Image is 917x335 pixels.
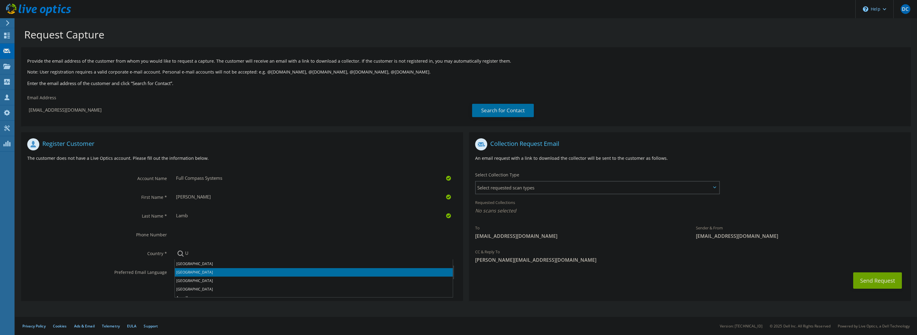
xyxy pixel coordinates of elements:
[175,294,453,302] li: Anguilla
[175,285,453,294] li: [GEOGRAPHIC_DATA]
[175,260,453,268] li: [GEOGRAPHIC_DATA]
[74,324,95,329] a: Ads & Email
[475,257,905,263] span: [PERSON_NAME][EMAIL_ADDRESS][DOMAIN_NAME]
[469,245,911,266] div: CC & Reply To
[475,155,905,162] p: An email request with a link to download the collector will be sent to the customer as follows.
[838,324,910,329] li: Powered by Live Optics, a Dell Technology
[27,191,167,200] label: First Name *
[27,80,905,87] h3: Enter the email address of the customer and click “Search for Contact”.
[27,228,167,238] label: Phone Number
[22,324,46,329] a: Privacy Policy
[696,233,905,239] span: [EMAIL_ADDRESS][DOMAIN_NAME]
[24,28,905,41] h1: Request Capture
[102,324,120,329] a: Telemetry
[175,268,453,277] li: [GEOGRAPHIC_DATA]
[720,324,762,329] li: Version: [TECHNICAL_ID]
[27,138,454,150] h1: Register Customer
[901,4,910,14] span: DC
[476,182,719,194] span: Select requested scan types
[27,266,167,275] label: Preferred Email Language
[27,155,457,162] p: The customer does not have a Live Optics account. Please fill out the information below.
[690,222,911,242] div: Sender & From
[863,6,868,12] svg: \n
[475,207,905,214] span: No scans selected
[27,95,56,101] label: Email Address
[53,324,67,329] a: Cookies
[127,324,136,329] a: EULA
[469,222,690,242] div: To
[472,104,534,117] a: Search for Contact
[144,324,158,329] a: Support
[770,324,831,329] li: © 2025 Dell Inc. All Rights Reserved
[27,69,905,75] p: Note: User registration requires a valid corporate e-mail account. Personal e-mail accounts will ...
[469,196,911,218] div: Requested Collections
[27,247,167,257] label: Country *
[175,277,453,285] li: [GEOGRAPHIC_DATA]
[27,58,905,64] p: Provide the email address of the customer from whom you would like to request a capture. The cust...
[853,272,902,289] button: Send Request
[475,138,902,150] h1: Collection Request Email
[475,172,519,178] label: Select Collection Type
[475,233,684,239] span: [EMAIL_ADDRESS][DOMAIN_NAME]
[27,209,167,219] label: Last Name *
[27,172,167,182] label: Account Name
